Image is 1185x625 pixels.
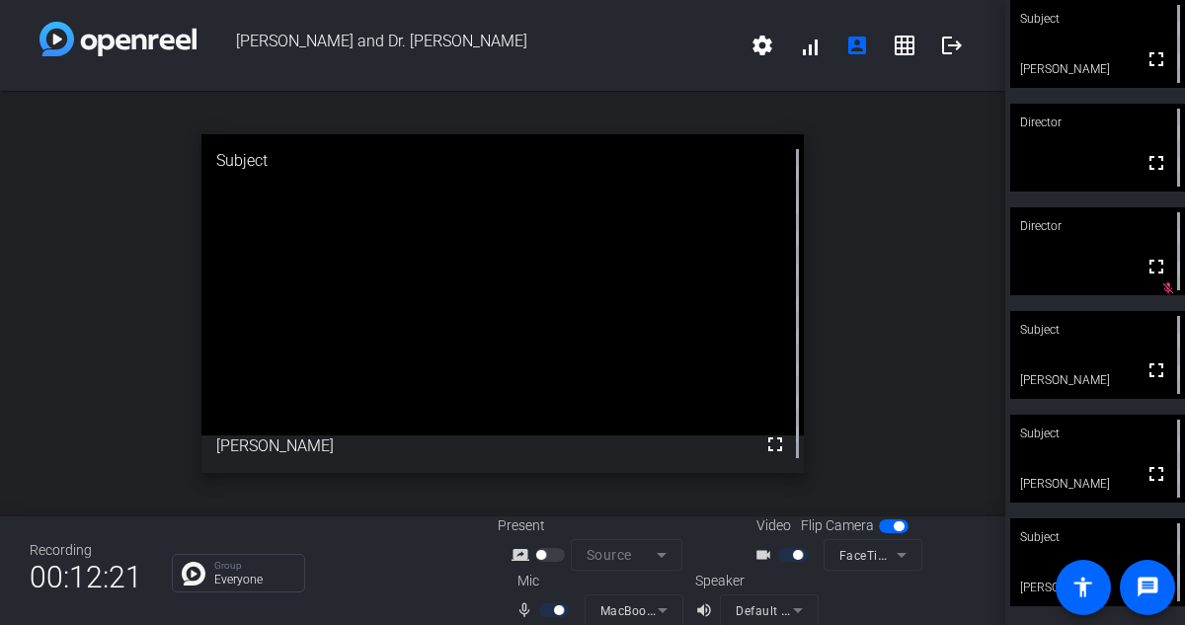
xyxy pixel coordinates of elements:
[1071,576,1095,599] mat-icon: accessibility
[214,574,294,586] p: Everyone
[1145,255,1168,278] mat-icon: fullscreen
[39,22,197,56] img: white-gradient.svg
[515,598,539,622] mat-icon: mic_none
[498,515,695,536] div: Present
[786,22,833,69] button: signal_cellular_alt
[1010,207,1185,245] div: Director
[1010,104,1185,141] div: Director
[512,543,535,567] mat-icon: screen_share_outline
[30,553,142,601] span: 00:12:21
[801,515,874,536] span: Flip Camera
[1136,576,1159,599] mat-icon: message
[1010,518,1185,556] div: Subject
[1145,358,1168,382] mat-icon: fullscreen
[695,571,814,591] div: Speaker
[893,34,916,57] mat-icon: grid_on
[695,598,719,622] mat-icon: volume_up
[1010,311,1185,349] div: Subject
[845,34,869,57] mat-icon: account_box
[1145,151,1168,175] mat-icon: fullscreen
[182,562,205,586] img: Chat Icon
[1145,47,1168,71] mat-icon: fullscreen
[763,432,787,456] mat-icon: fullscreen
[197,22,739,69] span: [PERSON_NAME] and Dr. [PERSON_NAME]
[750,34,774,57] mat-icon: settings
[756,515,791,536] span: Video
[201,134,805,188] div: Subject
[30,540,142,561] div: Recording
[1145,462,1168,486] mat-icon: fullscreen
[754,543,778,567] mat-icon: videocam_outline
[214,561,294,571] p: Group
[498,571,695,591] div: Mic
[1010,415,1185,452] div: Subject
[940,34,964,57] mat-icon: logout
